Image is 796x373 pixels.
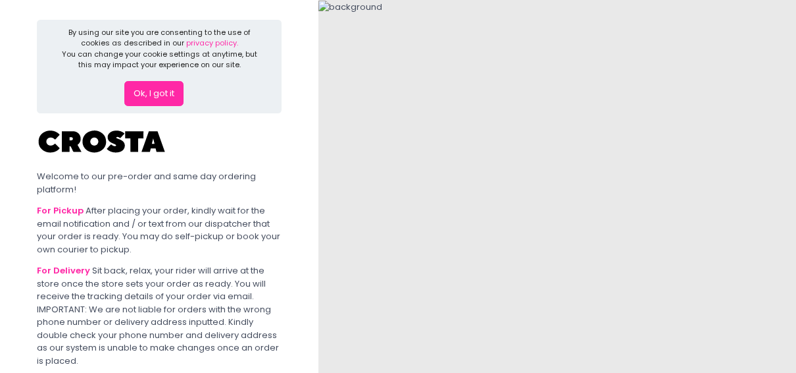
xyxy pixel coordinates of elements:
button: Ok, I got it [124,81,184,106]
div: Welcome to our pre-order and same day ordering platform! [37,170,282,196]
a: privacy policy. [186,38,238,48]
b: For Pickup [37,204,84,217]
div: Sit back, relax, your rider will arrive at the store once the store sets your order as ready. You... [37,264,282,367]
div: By using our site you are consenting to the use of cookies as described in our You can change you... [59,27,260,71]
img: Crosta Pizzeria [37,122,168,161]
b: For Delivery [37,264,90,277]
div: After placing your order, kindly wait for the email notification and / or text from our dispatche... [37,204,282,256]
img: background [318,1,382,14]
